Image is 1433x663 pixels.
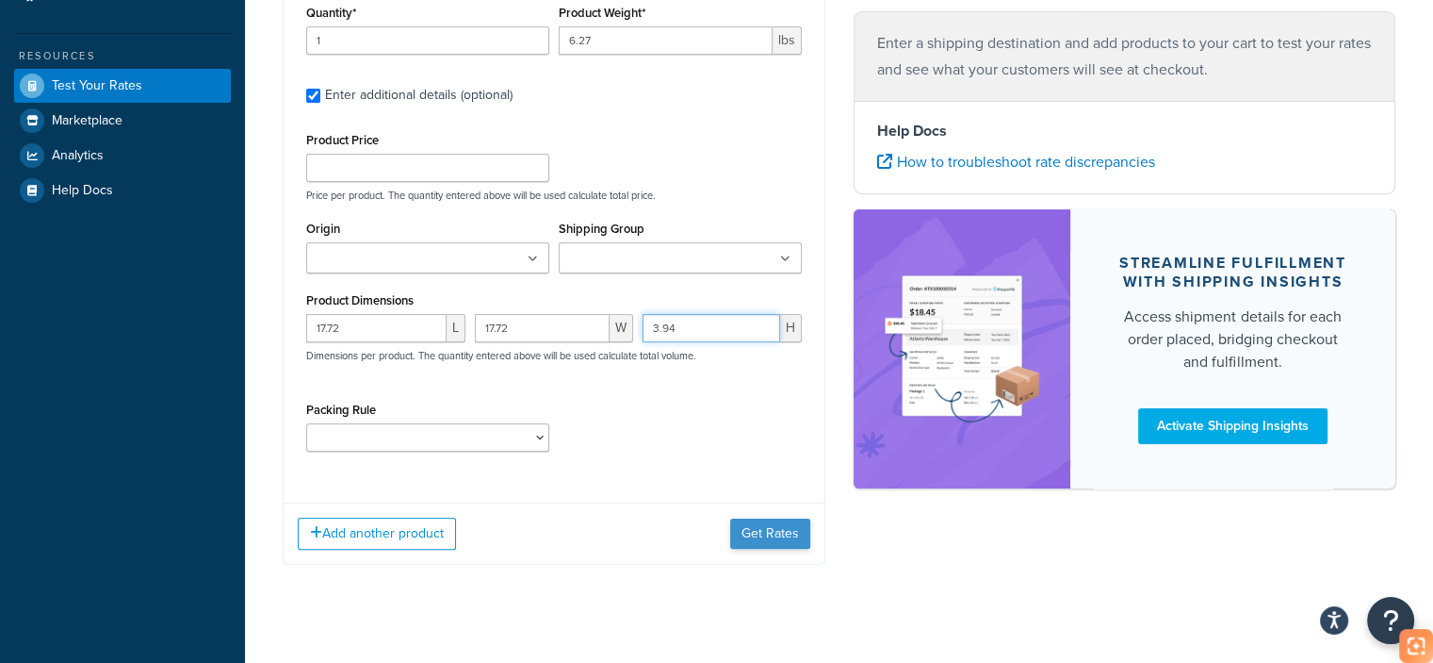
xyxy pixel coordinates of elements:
[301,349,696,362] p: Dimensions per product. The quantity entered above will be used calculate total volume.
[306,293,414,307] label: Product Dimensions
[559,6,645,20] label: Product Weight*
[14,139,231,173] a: Analytics
[306,6,356,20] label: Quantity*
[52,148,104,164] span: Analytics
[877,151,1155,173] a: How to troubleshoot rate discrepancies
[877,30,1373,83] p: Enter a shipping destination and add products to your cart to test your rates and see what your c...
[306,26,549,55] input: 0.0
[610,314,633,342] span: W
[882,238,1042,460] img: feature-image-si-e24932ea9b9fcd0ff835db86be1ff8d589347e8876e1638d903ea230a36726be.png
[14,174,231,207] a: Help Docs
[877,120,1373,142] h4: Help Docs
[780,314,802,342] span: H
[1115,254,1350,291] div: Streamline Fulfillment with Shipping Insights
[52,183,113,199] span: Help Docs
[306,89,320,103] input: Enter additional details (optional)
[1367,597,1414,644] button: Open Resource Center
[306,133,379,147] label: Product Price
[730,519,810,549] button: Get Rates
[14,104,231,138] a: Marketplace
[306,222,340,236] label: Origin
[301,189,806,202] p: Price per product. The quantity entered above will be used calculate total price.
[559,26,773,55] input: 0.00
[298,518,456,550] button: Add another product
[773,26,802,55] span: lbs
[52,113,122,129] span: Marketplace
[52,78,142,94] span: Test Your Rates
[1115,306,1350,373] div: Access shipment details for each order placed, bridging checkout and fulfillment.
[306,403,376,417] label: Packing Rule
[447,314,465,342] span: L
[325,82,513,108] div: Enter additional details (optional)
[1138,408,1327,444] a: Activate Shipping Insights
[559,222,644,236] label: Shipping Group
[14,69,231,103] a: Test Your Rates
[14,48,231,64] div: Resources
